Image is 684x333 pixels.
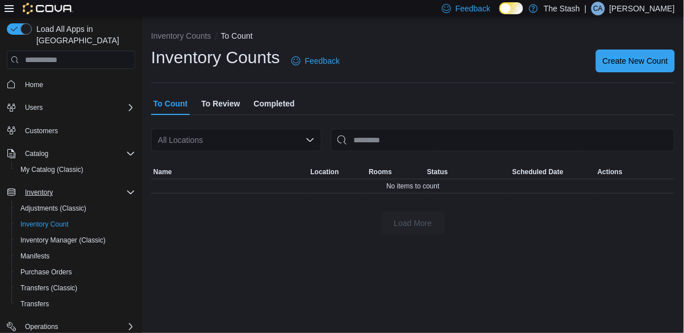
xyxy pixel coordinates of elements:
[16,249,135,263] span: Manifests
[11,248,140,264] button: Manifests
[11,200,140,216] button: Adjustments (Classic)
[11,280,140,296] button: Transfers (Classic)
[603,55,668,67] span: Create New Count
[221,31,253,40] button: To Count
[16,202,91,215] a: Adjustments (Classic)
[594,2,603,15] span: CA
[254,92,295,115] span: Completed
[32,23,135,46] span: Load All Apps in [GEOGRAPHIC_DATA]
[16,163,135,176] span: My Catalog (Classic)
[16,217,135,231] span: Inventory Count
[16,233,135,247] span: Inventory Manager (Classic)
[510,165,595,179] button: Scheduled Date
[11,162,140,178] button: My Catalog (Classic)
[306,135,315,145] button: Open list of options
[16,281,82,295] a: Transfers (Classic)
[425,165,510,179] button: Status
[2,76,140,92] button: Home
[20,77,135,91] span: Home
[20,268,72,277] span: Purchase Orders
[2,100,140,116] button: Users
[512,167,564,176] span: Scheduled Date
[11,232,140,248] button: Inventory Manager (Classic)
[20,186,135,199] span: Inventory
[16,297,53,311] a: Transfers
[585,2,587,15] p: |
[2,122,140,139] button: Customers
[308,165,367,179] button: Location
[16,297,135,311] span: Transfers
[20,124,135,138] span: Customers
[153,92,187,115] span: To Count
[2,184,140,200] button: Inventory
[287,50,344,72] a: Feedback
[151,46,280,69] h1: Inventory Counts
[20,101,47,114] button: Users
[16,249,54,263] a: Manifests
[386,182,439,191] span: No items to count
[381,212,445,235] button: Load More
[2,146,140,162] button: Catalog
[25,80,43,89] span: Home
[394,217,432,229] span: Load More
[25,103,43,112] span: Users
[151,30,675,44] nav: An example of EuiBreadcrumbs
[20,252,49,261] span: Manifests
[25,188,53,197] span: Inventory
[11,296,140,312] button: Transfers
[596,50,675,72] button: Create New Count
[25,322,59,331] span: Operations
[331,129,675,151] input: This is a search bar. After typing your query, hit enter to filter the results lower in the page.
[20,124,62,138] a: Customers
[20,283,77,293] span: Transfers (Classic)
[201,92,240,115] span: To Review
[11,264,140,280] button: Purchase Orders
[20,165,84,174] span: My Catalog (Classic)
[427,167,448,176] span: Status
[544,2,580,15] p: The Stash
[311,167,339,176] span: Location
[16,163,88,176] a: My Catalog (Classic)
[366,165,425,179] button: Rooms
[11,216,140,232] button: Inventory Count
[20,204,86,213] span: Adjustments (Classic)
[153,167,172,176] span: Name
[16,281,135,295] span: Transfers (Classic)
[305,55,340,67] span: Feedback
[16,265,77,279] a: Purchase Orders
[369,167,392,176] span: Rooms
[20,186,57,199] button: Inventory
[151,165,308,179] button: Name
[25,149,48,158] span: Catalog
[20,78,48,92] a: Home
[598,167,623,176] span: Actions
[25,126,58,135] span: Customers
[591,2,605,15] div: CeCe Acosta
[16,217,73,231] a: Inventory Count
[499,2,523,14] input: Dark Mode
[20,147,53,161] button: Catalog
[20,299,49,309] span: Transfers
[20,220,69,229] span: Inventory Count
[16,202,135,215] span: Adjustments (Classic)
[20,236,106,245] span: Inventory Manager (Classic)
[151,31,211,40] button: Inventory Counts
[16,265,135,279] span: Purchase Orders
[16,233,110,247] a: Inventory Manager (Classic)
[23,3,73,14] img: Cova
[20,147,135,161] span: Catalog
[610,2,675,15] p: [PERSON_NAME]
[456,3,490,14] span: Feedback
[20,101,135,114] span: Users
